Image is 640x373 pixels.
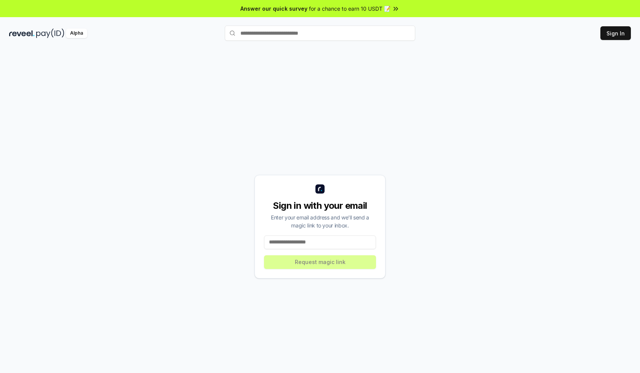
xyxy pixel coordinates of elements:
[66,29,87,38] div: Alpha
[36,29,64,38] img: pay_id
[9,29,35,38] img: reveel_dark
[600,26,631,40] button: Sign In
[264,200,376,212] div: Sign in with your email
[240,5,307,13] span: Answer our quick survey
[309,5,390,13] span: for a chance to earn 10 USDT 📝
[315,184,325,194] img: logo_small
[264,213,376,229] div: Enter your email address and we’ll send a magic link to your inbox.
